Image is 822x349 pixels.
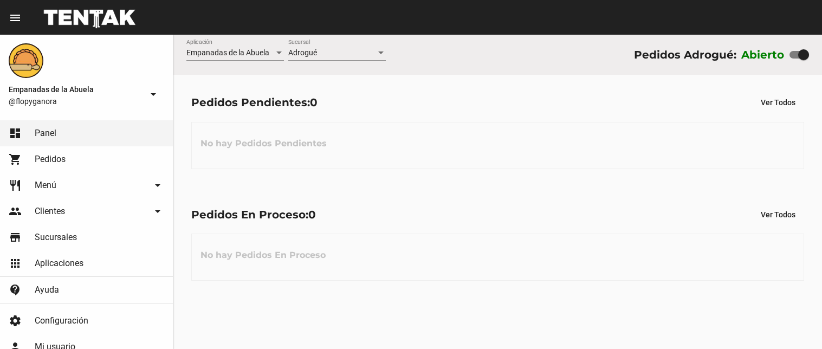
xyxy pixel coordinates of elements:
[9,153,22,166] mat-icon: shopping_cart
[9,127,22,140] mat-icon: dashboard
[192,127,335,160] h3: No hay Pedidos Pendientes
[741,46,785,63] label: Abierto
[9,283,22,296] mat-icon: contact_support
[761,98,795,107] span: Ver Todos
[35,154,66,165] span: Pedidos
[9,205,22,218] mat-icon: people
[192,239,334,272] h3: No hay Pedidos En Proceso
[35,180,56,191] span: Menú
[191,94,318,111] div: Pedidos Pendientes:
[288,48,317,57] span: Adrogué
[9,257,22,270] mat-icon: apps
[752,93,804,112] button: Ver Todos
[35,128,56,139] span: Panel
[35,232,77,243] span: Sucursales
[35,315,88,326] span: Configuración
[35,258,83,269] span: Aplicaciones
[9,179,22,192] mat-icon: restaurant
[9,231,22,244] mat-icon: store
[634,46,736,63] div: Pedidos Adrogué:
[776,306,811,338] iframe: chat widget
[151,179,164,192] mat-icon: arrow_drop_down
[147,88,160,101] mat-icon: arrow_drop_down
[308,208,316,221] span: 0
[752,205,804,224] button: Ver Todos
[9,83,143,96] span: Empanadas de la Abuela
[151,205,164,218] mat-icon: arrow_drop_down
[310,96,318,109] span: 0
[761,210,795,219] span: Ver Todos
[9,96,143,107] span: @flopyganora
[191,206,316,223] div: Pedidos En Proceso:
[9,11,22,24] mat-icon: menu
[9,314,22,327] mat-icon: settings
[186,48,269,57] span: Empanadas de la Abuela
[35,285,59,295] span: Ayuda
[35,206,65,217] span: Clientes
[9,43,43,78] img: f0136945-ed32-4f7c-91e3-a375bc4bb2c5.png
